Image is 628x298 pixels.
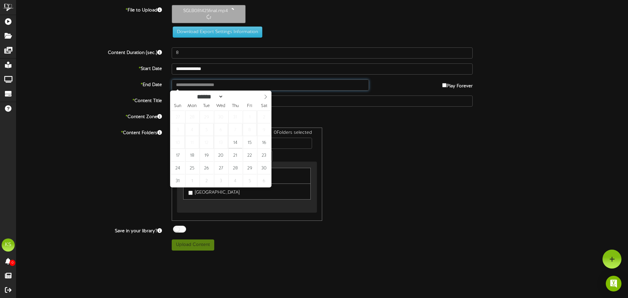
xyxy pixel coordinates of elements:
span: August 3, 2025 [171,123,185,136]
span: August 16, 2025 [257,136,271,149]
span: August 12, 2025 [200,136,214,149]
span: 0 [9,260,15,266]
span: August 26, 2025 [200,162,214,174]
span: September 6, 2025 [257,174,271,187]
span: August 11, 2025 [185,136,199,149]
span: August 6, 2025 [214,123,228,136]
label: File to Upload [11,5,167,14]
label: Content Duration (sec.) [11,47,167,56]
span: August 31, 2025 [171,174,185,187]
span: August 19, 2025 [200,149,214,162]
input: [GEOGRAPHIC_DATA] [188,191,193,195]
span: August 17, 2025 [171,149,185,162]
span: August 21, 2025 [228,149,242,162]
span: August 8, 2025 [243,123,257,136]
span: Tue [199,104,214,108]
span: Mon [185,104,199,108]
span: July 27, 2025 [171,111,185,123]
span: July 30, 2025 [214,111,228,123]
span: September 5, 2025 [243,174,257,187]
label: Save in your library? [11,226,167,235]
span: August 27, 2025 [214,162,228,174]
label: Play Forever [442,79,473,90]
input: Play Forever [442,83,446,87]
label: End Date [11,79,167,88]
div: KS [2,238,15,252]
span: August 4, 2025 [185,123,199,136]
span: August 7, 2025 [228,123,242,136]
span: July 29, 2025 [200,111,214,123]
span: July 28, 2025 [185,111,199,123]
span: August 25, 2025 [185,162,199,174]
span: August 13, 2025 [214,136,228,149]
span: Sun [170,104,185,108]
span: Wed [214,104,228,108]
label: Content Folders [11,128,167,136]
label: Content Zone [11,112,167,120]
span: August 5, 2025 [200,123,214,136]
span: September 1, 2025 [185,174,199,187]
label: Content Title [11,96,167,104]
span: August 28, 2025 [228,162,242,174]
span: August 20, 2025 [214,149,228,162]
span: August 15, 2025 [243,136,257,149]
label: [GEOGRAPHIC_DATA] [188,187,239,196]
button: Download Export Settings Information [173,26,262,38]
span: Sat [257,104,271,108]
div: Open Intercom Messenger [606,276,621,291]
span: August 30, 2025 [257,162,271,174]
span: August 1, 2025 [243,111,257,123]
span: August 18, 2025 [185,149,199,162]
span: September 3, 2025 [214,174,228,187]
span: August 22, 2025 [243,149,257,162]
span: August 10, 2025 [171,136,185,149]
a: Download Export Settings Information [169,29,262,34]
span: Thu [228,104,242,108]
span: August 2, 2025 [257,111,271,123]
span: August 23, 2025 [257,149,271,162]
span: August 9, 2025 [257,123,271,136]
span: July 31, 2025 [228,111,242,123]
label: Start Date [11,63,167,72]
span: September 2, 2025 [200,174,214,187]
span: September 4, 2025 [228,174,242,187]
button: Upload Content [172,239,214,251]
span: Fri [242,104,257,108]
input: Year [223,93,247,100]
input: Title of this Content [172,96,473,107]
span: August 24, 2025 [171,162,185,174]
span: August 29, 2025 [243,162,257,174]
span: August 14, 2025 [228,136,242,149]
